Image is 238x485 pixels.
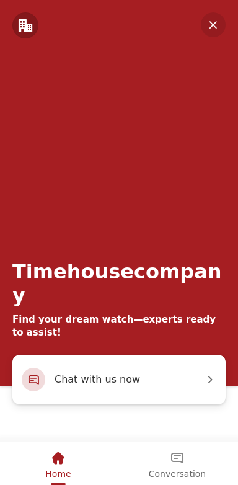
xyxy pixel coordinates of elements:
[12,313,226,339] div: Find your dream watch—experts ready to assist!
[12,355,226,404] div: Chat with us now
[12,260,226,307] div: Timehousecompany
[55,372,204,388] span: Chat with us now
[149,469,206,479] span: Conversation
[201,12,226,37] em: Minimize
[45,469,71,479] span: Home
[1,442,115,483] div: Home
[118,442,237,483] div: Conversation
